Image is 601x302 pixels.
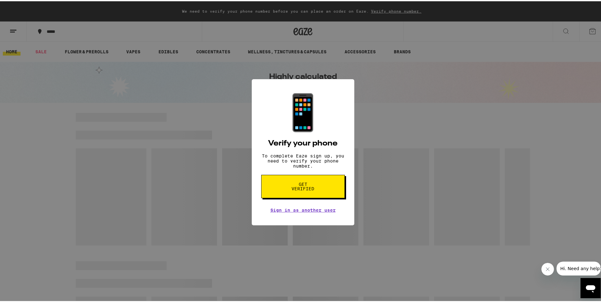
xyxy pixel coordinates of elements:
p: To complete Eaze sign up, you need to verify your phone number. [261,152,345,167]
iframe: Message from company [557,260,601,274]
h2: Verify your phone [268,139,338,146]
iframe: Close message [541,262,554,274]
div: 📱 [281,91,325,132]
span: Hi. Need any help? [4,4,45,9]
a: Sign in as another user [270,206,336,211]
span: Get verified [287,181,319,190]
button: Get verified [261,174,345,197]
iframe: Button to launch messaging window [580,277,601,297]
